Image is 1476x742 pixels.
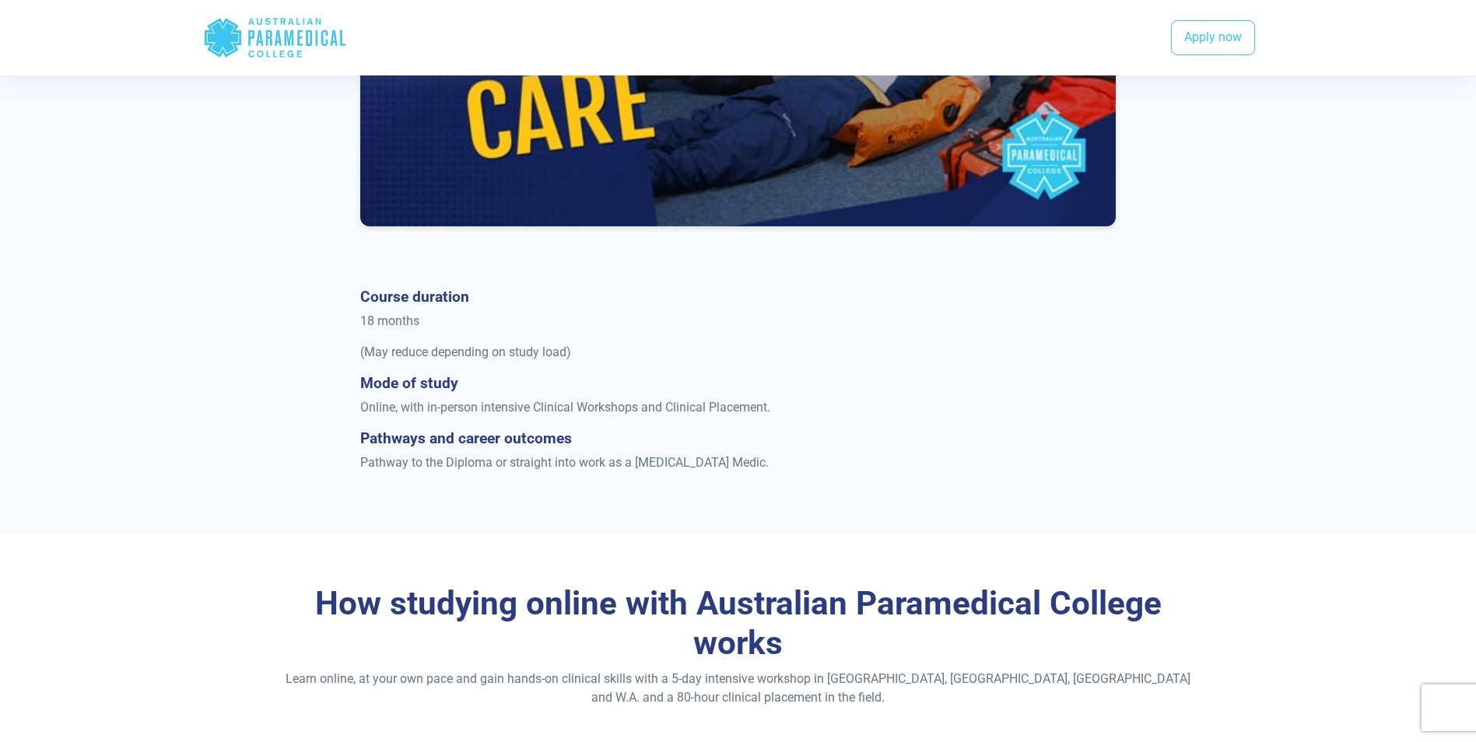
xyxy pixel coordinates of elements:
[360,288,469,306] strong: Course duration
[203,12,347,63] div: Australian Paramedical College
[283,584,1194,663] h3: How studying online with Australian Paramedical College works
[360,312,1116,331] p: 18 months
[360,453,1116,472] p: Pathway to the Diploma or straight into work as a [MEDICAL_DATA] Medic.
[286,671,1190,705] span: Learn online, at your own pace and gain hands-on clinical skills with a 5-day intensive workshop ...
[360,429,572,447] strong: Pathways and career outcomes
[360,343,1116,362] p: (May reduce depending on study load)
[1171,20,1255,56] a: Apply now
[360,398,1116,417] p: Online, with in-person intensive Clinical Workshops and Clinical Placement.
[360,374,458,392] strong: Mode of study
